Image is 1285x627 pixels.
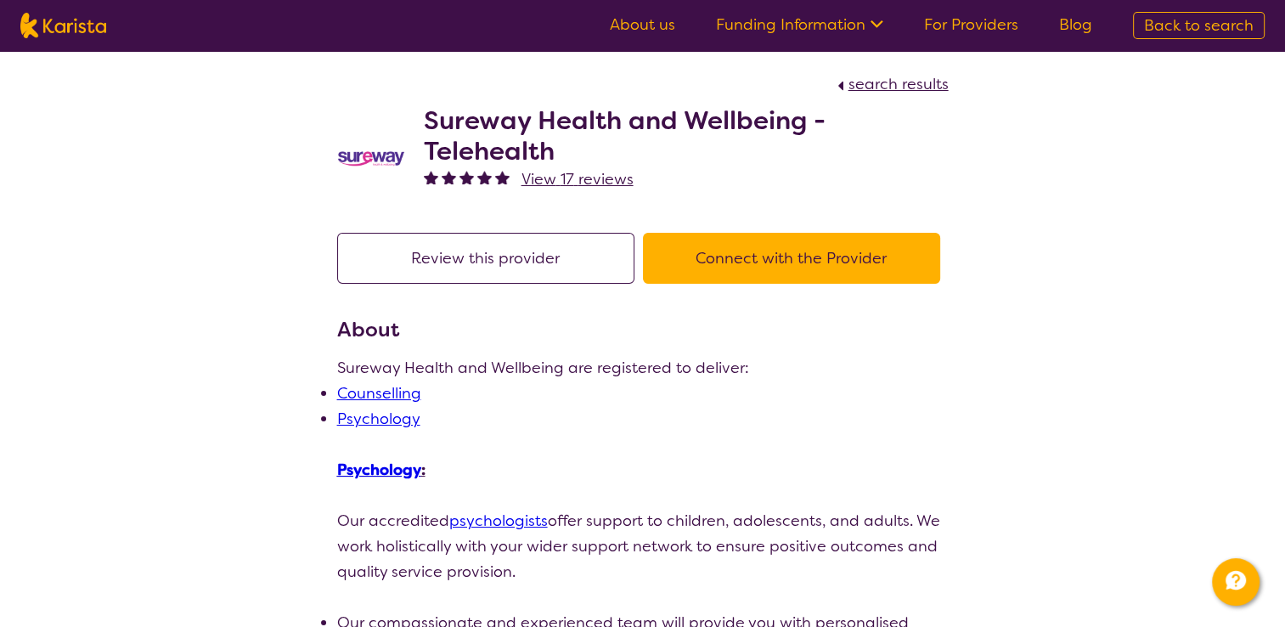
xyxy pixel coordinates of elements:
p: Sureway Health and Wellbeing are registered to deliver: [337,355,949,381]
u: : [337,460,426,480]
span: View 17 reviews [521,169,634,189]
a: Blog [1059,14,1092,35]
p: Our accredited offer support to children, adolescents, and adults. We work holistically with your... [337,508,949,585]
img: fullstar [442,170,456,184]
a: About us [610,14,675,35]
span: Back to search [1144,15,1254,36]
button: Review this provider [337,233,634,284]
img: fullstar [424,170,438,184]
a: search results [833,74,949,94]
img: vgwqq8bzw4bddvbx0uac.png [337,150,405,167]
img: fullstar [495,170,510,184]
button: Connect with the Provider [643,233,940,284]
img: fullstar [459,170,474,184]
a: Counselling [337,383,421,404]
a: For Providers [924,14,1018,35]
a: View 17 reviews [521,167,634,192]
a: Review this provider [337,248,643,268]
a: Funding Information [716,14,883,35]
h2: Sureway Health and Wellbeing - Telehealth [424,105,949,167]
a: psychologists [449,511,548,531]
a: Psychology [337,409,420,429]
span: search results [848,74,949,94]
h3: About [337,314,949,345]
img: Karista logo [20,13,106,38]
button: Channel Menu [1212,558,1260,606]
a: Psychology [337,460,421,480]
img: fullstar [477,170,492,184]
a: Back to search [1133,12,1265,39]
a: Connect with the Provider [643,248,949,268]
